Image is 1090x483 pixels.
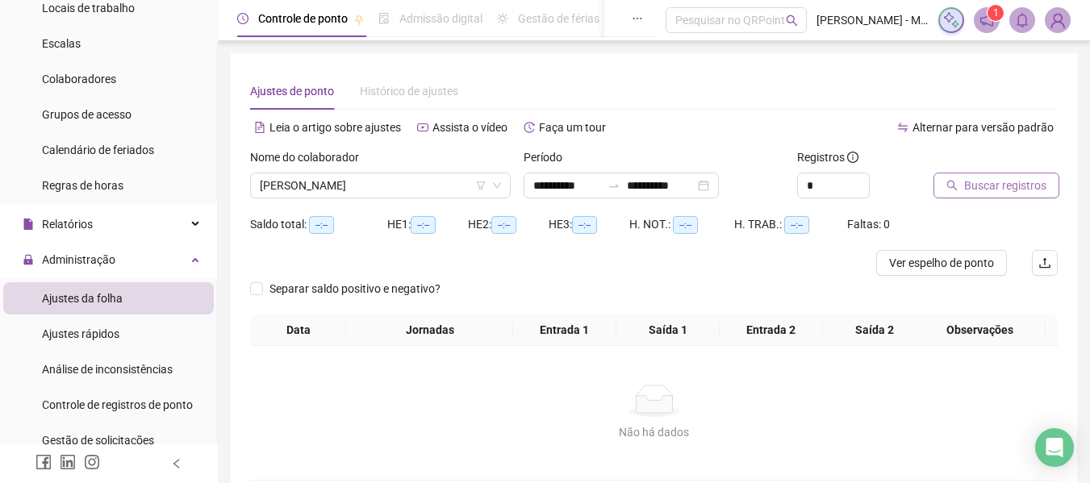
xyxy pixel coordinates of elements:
[60,454,76,470] span: linkedin
[539,121,606,134] span: Faça um tour
[921,321,1039,339] span: Observações
[988,5,1004,21] sup: 1
[897,122,908,133] span: swap
[784,216,809,234] span: --:--
[42,253,115,266] span: Administração
[42,398,193,411] span: Controle de registros de ponto
[360,82,458,100] div: Histórico de ajustes
[42,327,119,340] span: Ajustes rápidos
[876,250,1007,276] button: Ver espelho de ponto
[42,37,81,50] span: Escalas
[964,177,1046,194] span: Buscar registros
[816,11,929,29] span: [PERSON_NAME] - Mostaza Serralheria LTDA
[42,179,123,192] span: Regras de horas
[250,82,334,100] div: Ajustes de ponto
[797,148,858,166] span: Registros
[1038,256,1051,269] span: upload
[84,454,100,470] span: instagram
[42,108,132,121] span: Grupos de acesso
[42,218,93,231] span: Relatórios
[260,173,501,198] span: GUSTAVO NASCIMENTO LIMA
[549,215,629,234] div: HE 3:
[914,314,1046,346] th: Observações
[524,148,573,166] label: Período
[476,181,486,190] span: filter
[524,122,535,133] span: history
[889,254,994,272] span: Ver espelho de ponto
[673,216,698,234] span: --:--
[269,423,1038,441] div: Não há dados
[42,434,154,447] span: Gestão de solicitações
[1046,8,1070,32] img: 85926
[250,314,346,346] th: Data
[847,152,858,163] span: info-circle
[513,314,616,346] th: Entrada 1
[237,13,248,24] span: clock-circle
[258,12,348,25] span: Controle de ponto
[417,122,428,133] span: youtube
[354,15,364,24] span: pushpin
[608,179,620,192] span: swap-right
[263,280,447,298] span: Separar saldo positivo e negativo?
[269,121,401,134] span: Leia o artigo sobre ajustes
[823,314,926,346] th: Saída 2
[378,13,390,24] span: file-done
[786,15,798,27] span: search
[629,215,734,234] div: H. NOT.:
[1015,13,1029,27] span: bell
[399,12,482,25] span: Admissão digital
[497,13,508,24] span: sun
[23,219,34,230] span: file
[42,144,154,156] span: Calendário de feriados
[942,11,960,29] img: sparkle-icon.fc2bf0ac1784a2077858766a79e2daf3.svg
[309,216,334,234] span: --:--
[23,254,34,265] span: lock
[946,180,958,191] span: search
[608,179,620,192] span: to
[171,458,182,469] span: left
[254,122,265,133] span: file-text
[387,215,468,234] div: HE 1:
[346,314,512,346] th: Jornadas
[572,216,597,234] span: --:--
[250,215,387,234] div: Saldo total:
[913,121,1054,134] span: Alternar para versão padrão
[847,218,890,231] span: Faltas: 0
[933,173,1059,198] button: Buscar registros
[35,454,52,470] span: facebook
[250,148,370,166] label: Nome do colaborador
[979,13,994,27] span: notification
[411,216,436,234] span: --:--
[432,121,507,134] span: Assista o vídeo
[993,7,999,19] span: 1
[491,216,516,234] span: --:--
[42,363,173,376] span: Análise de inconsistências
[632,13,643,24] span: ellipsis
[518,12,599,25] span: Gestão de férias
[1035,428,1074,467] div: Open Intercom Messenger
[42,73,116,85] span: Colaboradores
[42,292,123,305] span: Ajustes da folha
[616,314,720,346] th: Saída 1
[720,314,823,346] th: Entrada 2
[42,2,135,15] span: Locais de trabalho
[468,215,549,234] div: HE 2:
[734,215,847,234] div: H. TRAB.:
